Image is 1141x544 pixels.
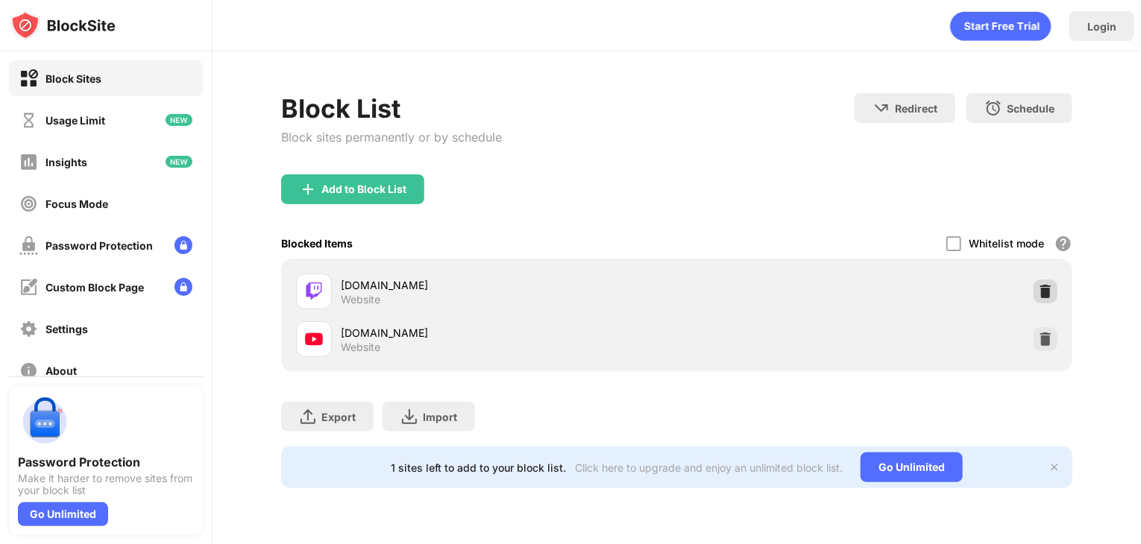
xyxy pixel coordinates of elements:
[1007,102,1054,115] div: Schedule
[166,156,192,168] img: new-icon.svg
[321,183,406,195] div: Add to Block List
[18,472,194,496] div: Make it harder to remove sites from your block list
[166,114,192,126] img: new-icon.svg
[969,237,1044,250] div: Whitelist mode
[281,237,353,250] div: Blocked Items
[45,156,87,168] div: Insights
[341,325,677,341] div: [DOMAIN_NAME]
[321,411,356,423] div: Export
[1087,20,1116,33] div: Login
[19,361,38,380] img: about-off.svg
[18,502,108,526] div: Go Unlimited
[19,194,38,213] img: focus-off.svg
[18,455,194,469] div: Password Protection
[341,293,380,306] div: Website
[19,111,38,130] img: time-usage-off.svg
[45,364,77,377] div: About
[45,323,88,335] div: Settings
[45,114,105,127] div: Usage Limit
[19,69,38,88] img: block-on.svg
[45,281,144,294] div: Custom Block Page
[175,278,192,296] img: lock-menu.svg
[341,277,677,293] div: [DOMAIN_NAME]
[575,461,843,474] div: Click here to upgrade and enjoy an unlimited block list.
[45,72,101,85] div: Block Sites
[391,461,566,474] div: 1 sites left to add to your block list.
[341,341,380,354] div: Website
[45,197,108,210] div: Focus Mode
[175,236,192,254] img: lock-menu.svg
[950,11,1052,41] div: animation
[281,93,502,124] div: Block List
[19,236,38,255] img: password-protection-off.svg
[18,395,72,449] img: push-password-protection.svg
[281,130,502,145] div: Block sites permanently or by schedule
[861,452,963,482] div: Go Unlimited
[19,278,38,297] img: customize-block-page-off.svg
[423,411,457,423] div: Import
[895,102,937,115] div: Redirect
[1049,461,1060,473] img: x-button.svg
[19,320,38,338] img: settings-off.svg
[45,239,153,252] div: Password Protection
[10,10,116,40] img: logo-blocksite.svg
[19,153,38,171] img: insights-off.svg
[305,330,323,348] img: favicons
[305,282,323,300] img: favicons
